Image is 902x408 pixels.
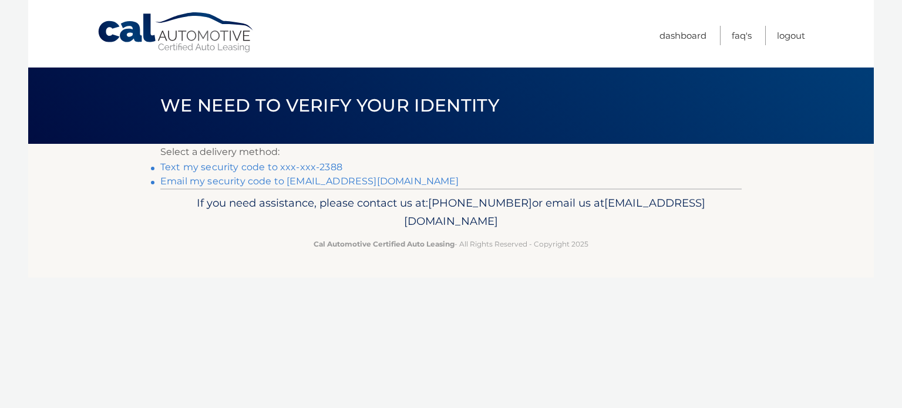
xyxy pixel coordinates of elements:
p: Select a delivery method: [160,144,742,160]
p: - All Rights Reserved - Copyright 2025 [168,238,734,250]
a: Logout [777,26,805,45]
strong: Cal Automotive Certified Auto Leasing [314,240,455,248]
span: [PHONE_NUMBER] [428,196,532,210]
a: Text my security code to xxx-xxx-2388 [160,161,342,173]
p: If you need assistance, please contact us at: or email us at [168,194,734,231]
a: Email my security code to [EMAIL_ADDRESS][DOMAIN_NAME] [160,176,459,187]
a: Dashboard [659,26,706,45]
a: Cal Automotive [97,12,255,53]
span: We need to verify your identity [160,95,499,116]
a: FAQ's [732,26,752,45]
